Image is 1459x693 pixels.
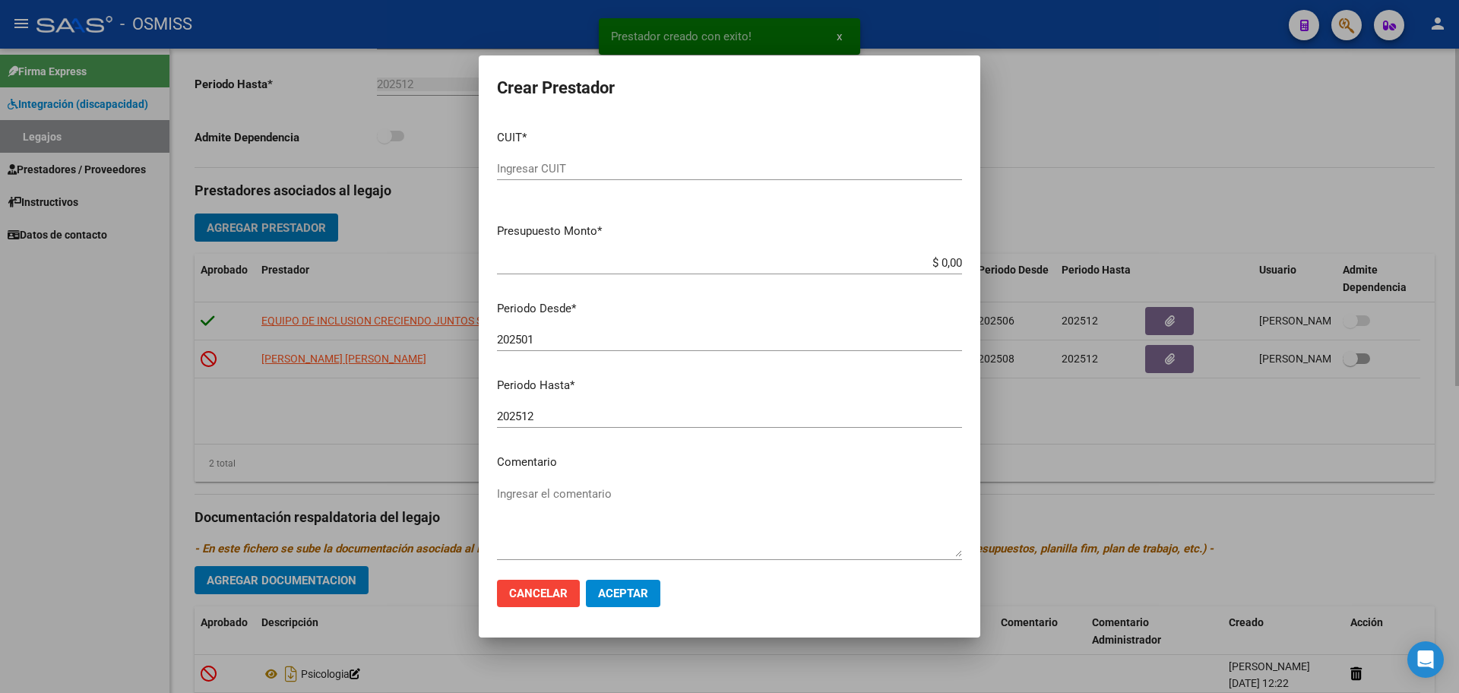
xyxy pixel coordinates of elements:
[1407,641,1444,678] div: Open Intercom Messenger
[497,74,962,103] h2: Crear Prestador
[509,587,568,600] span: Cancelar
[598,587,648,600] span: Aceptar
[497,300,962,318] p: Periodo Desde
[497,129,962,147] p: CUIT
[497,377,962,394] p: Periodo Hasta
[497,223,962,240] p: Presupuesto Monto
[497,580,580,607] button: Cancelar
[497,454,962,471] p: Comentario
[586,580,660,607] button: Aceptar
